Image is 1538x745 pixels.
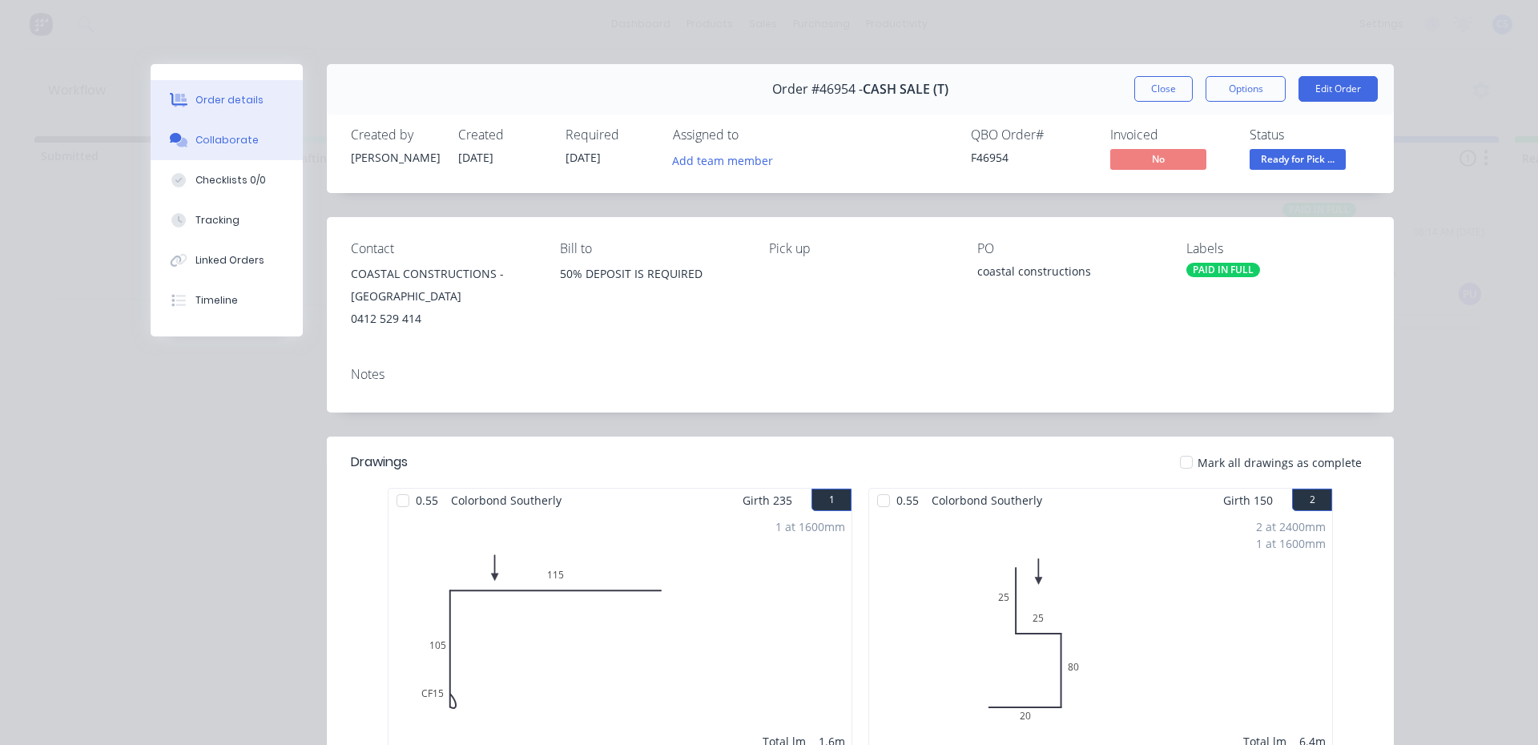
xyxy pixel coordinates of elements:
div: Notes [351,367,1370,382]
button: Collaborate [151,120,303,160]
div: 0412 529 414 [351,308,534,330]
div: Checklists 0/0 [195,173,266,187]
div: Required [566,127,654,143]
span: Ready for Pick ... [1250,149,1346,169]
div: F46954 [971,149,1091,166]
span: Mark all drawings as complete [1198,454,1362,471]
div: PAID IN FULL [1186,263,1260,277]
button: Edit Order [1298,76,1378,102]
div: Contact [351,241,534,256]
div: Timeline [195,293,238,308]
div: Created [458,127,546,143]
span: Girth 150 [1223,489,1273,512]
button: Order details [151,80,303,120]
div: COASTAL CONSTRUCTIONS - [GEOGRAPHIC_DATA] [351,263,534,308]
button: Close [1134,76,1193,102]
span: Girth 235 [743,489,792,512]
button: Ready for Pick ... [1250,149,1346,173]
div: Linked Orders [195,253,264,268]
div: Status [1250,127,1370,143]
div: QBO Order # [971,127,1091,143]
button: Checklists 0/0 [151,160,303,200]
div: Assigned to [673,127,833,143]
div: Labels [1186,241,1370,256]
span: 0.55 [409,489,445,512]
span: Order #46954 - [772,82,863,97]
button: Options [1206,76,1286,102]
div: Order details [195,93,264,107]
button: Timeline [151,280,303,320]
span: [DATE] [566,150,601,165]
button: 1 [811,489,852,511]
div: [PERSON_NAME] [351,149,439,166]
div: 50% DEPOSIT IS REQUIRED [560,263,743,285]
div: 1 at 1600mm [1256,535,1326,552]
div: Collaborate [195,133,259,147]
div: Bill to [560,241,743,256]
div: Drawings [351,453,408,472]
div: 1 at 1600mm [775,518,845,535]
span: CASH SALE (T) [863,82,948,97]
button: Tracking [151,200,303,240]
div: PO [977,241,1161,256]
span: No [1110,149,1206,169]
div: Created by [351,127,439,143]
div: Tracking [195,213,240,228]
div: COASTAL CONSTRUCTIONS - [GEOGRAPHIC_DATA]0412 529 414 [351,263,534,330]
div: 50% DEPOSIT IS REQUIRED [560,263,743,314]
div: coastal constructions [977,263,1161,285]
div: Pick up [769,241,952,256]
button: Add team member [664,149,782,171]
div: Invoiced [1110,127,1230,143]
span: Colorbond Southerly [445,489,568,512]
button: Linked Orders [151,240,303,280]
button: Add team member [673,149,782,171]
span: Colorbond Southerly [925,489,1049,512]
button: 2 [1292,489,1332,511]
div: 2 at 2400mm [1256,518,1326,535]
span: [DATE] [458,150,493,165]
span: 0.55 [890,489,925,512]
